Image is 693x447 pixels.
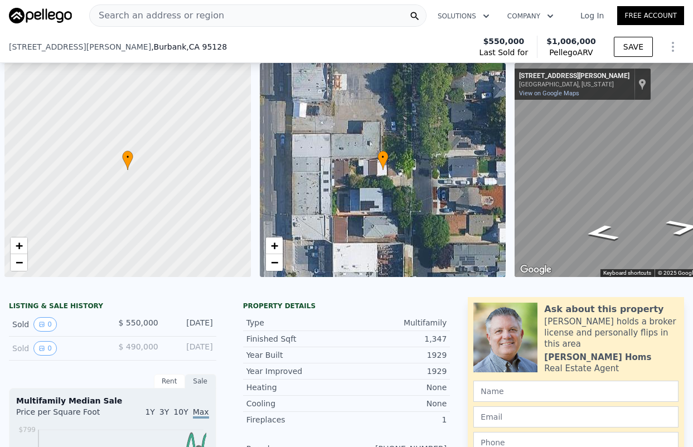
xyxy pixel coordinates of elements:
[519,90,579,97] a: View on Google Maps
[270,239,278,252] span: +
[617,6,684,25] a: Free Account
[473,406,679,427] input: Email
[243,302,450,310] div: Property details
[517,263,554,277] img: Google
[479,47,529,58] span: Last Sold for
[90,9,224,22] span: Search an address or region
[122,150,133,170] div: •
[429,6,498,26] button: Solutions
[519,81,629,88] div: [GEOGRAPHIC_DATA], [US_STATE]
[18,426,36,434] tspan: $799
[11,254,27,271] a: Zoom out
[266,237,283,254] a: Zoom in
[9,8,72,23] img: Pellego
[346,414,447,425] div: 1
[346,366,447,377] div: 1929
[603,269,651,277] button: Keyboard shortcuts
[11,237,27,254] a: Zoom in
[9,41,151,52] span: [STREET_ADDRESS][PERSON_NAME]
[118,342,158,351] span: $ 490,000
[544,352,651,363] div: [PERSON_NAME] Homs
[16,255,23,269] span: −
[246,317,347,328] div: Type
[544,363,619,374] div: Real Estate Agent
[544,316,679,349] div: [PERSON_NAME] holds a broker license and personally flips in this area
[12,317,104,332] div: Sold
[33,341,57,356] button: View historical data
[9,302,216,313] div: LISTING & SALE HISTORY
[377,150,389,170] div: •
[473,381,679,402] input: Name
[270,255,278,269] span: −
[483,36,525,47] span: $550,000
[377,152,389,162] span: •
[193,407,209,419] span: Max
[570,221,633,245] path: Go South, Laswell Ave
[346,317,447,328] div: Multifamily
[16,406,113,424] div: Price per Square Foot
[122,152,133,162] span: •
[185,374,216,388] div: Sale
[517,263,554,277] a: Open this area in Google Maps (opens a new window)
[173,407,188,416] span: 10Y
[246,382,347,393] div: Heating
[567,10,617,21] a: Log In
[246,349,347,361] div: Year Built
[546,47,596,58] span: Pellego ARV
[662,36,684,58] button: Show Options
[167,317,213,332] div: [DATE]
[154,374,185,388] div: Rent
[638,78,646,90] a: Show location on map
[16,395,209,406] div: Multifamily Median Sale
[346,382,447,393] div: None
[167,341,213,356] div: [DATE]
[246,333,347,344] div: Finished Sqft
[544,303,663,316] div: Ask about this property
[246,414,347,425] div: Fireplaces
[246,366,347,377] div: Year Improved
[118,318,158,327] span: $ 550,000
[159,407,169,416] span: 3Y
[498,6,563,26] button: Company
[33,317,57,332] button: View historical data
[186,42,227,51] span: , CA 95128
[151,41,227,52] span: , Burbank
[346,349,447,361] div: 1929
[145,407,154,416] span: 1Y
[266,254,283,271] a: Zoom out
[614,37,653,57] button: SAVE
[546,37,596,46] span: $1,006,000
[16,239,23,252] span: +
[346,398,447,409] div: None
[346,333,447,344] div: 1,347
[12,341,104,356] div: Sold
[246,398,347,409] div: Cooling
[519,72,629,81] div: [STREET_ADDRESS][PERSON_NAME]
